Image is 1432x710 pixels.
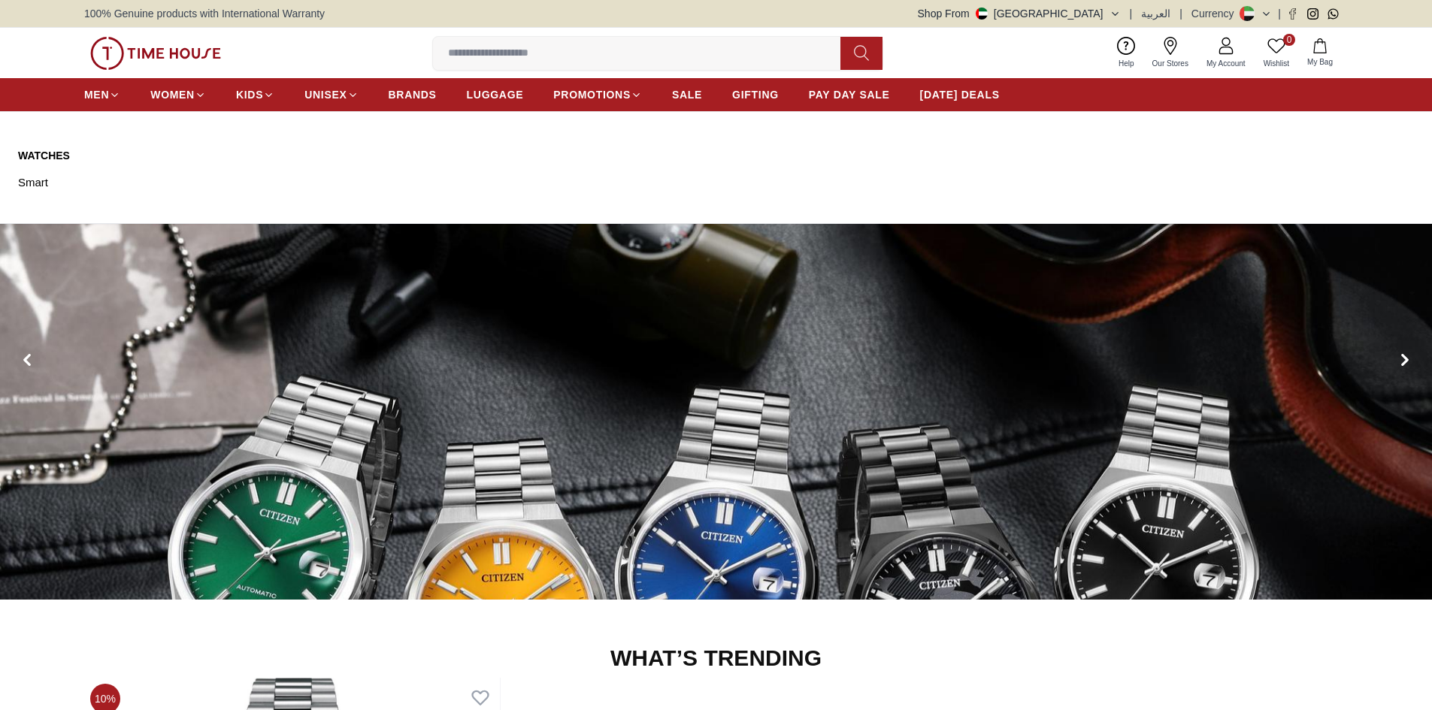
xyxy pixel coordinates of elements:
[1113,58,1140,69] span: Help
[1191,6,1240,21] div: Currency
[1130,6,1133,21] span: |
[18,148,202,163] a: Watches
[1287,8,1298,20] a: Facebook
[976,8,988,20] img: United Arab Emirates
[1278,6,1281,21] span: |
[84,87,109,102] span: MEN
[732,81,779,108] a: GIFTING
[1328,8,1339,20] a: Whatsapp
[1255,34,1298,72] a: 0Wishlist
[672,81,702,108] a: SALE
[809,87,890,102] span: PAY DAY SALE
[304,87,347,102] span: UNISEX
[1307,8,1318,20] a: Instagram
[18,172,202,193] a: Smart
[1298,35,1342,71] button: My Bag
[304,81,358,108] a: UNISEX
[672,87,702,102] span: SALE
[1146,58,1194,69] span: Our Stores
[1200,58,1252,69] span: My Account
[84,6,325,21] span: 100% Genuine products with International Warranty
[809,81,890,108] a: PAY DAY SALE
[732,87,779,102] span: GIFTING
[553,81,642,108] a: PROMOTIONS
[84,81,120,108] a: MEN
[1141,6,1170,21] button: العربية
[467,87,524,102] span: LUGGAGE
[150,87,195,102] span: WOMEN
[920,87,1000,102] span: [DATE] DEALS
[1179,6,1182,21] span: |
[610,645,822,672] h2: WHAT’S TRENDING
[90,37,221,70] img: ...
[1301,56,1339,68] span: My Bag
[553,87,631,102] span: PROMOTIONS
[389,87,437,102] span: BRANDS
[1143,34,1197,72] a: Our Stores
[918,6,1121,21] button: Shop From[GEOGRAPHIC_DATA]
[920,81,1000,108] a: [DATE] DEALS
[1110,34,1143,72] a: Help
[389,81,437,108] a: BRANDS
[1283,34,1295,46] span: 0
[150,81,206,108] a: WOMEN
[467,81,524,108] a: LUGGAGE
[1258,58,1295,69] span: Wishlist
[236,87,263,102] span: KIDS
[236,81,274,108] a: KIDS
